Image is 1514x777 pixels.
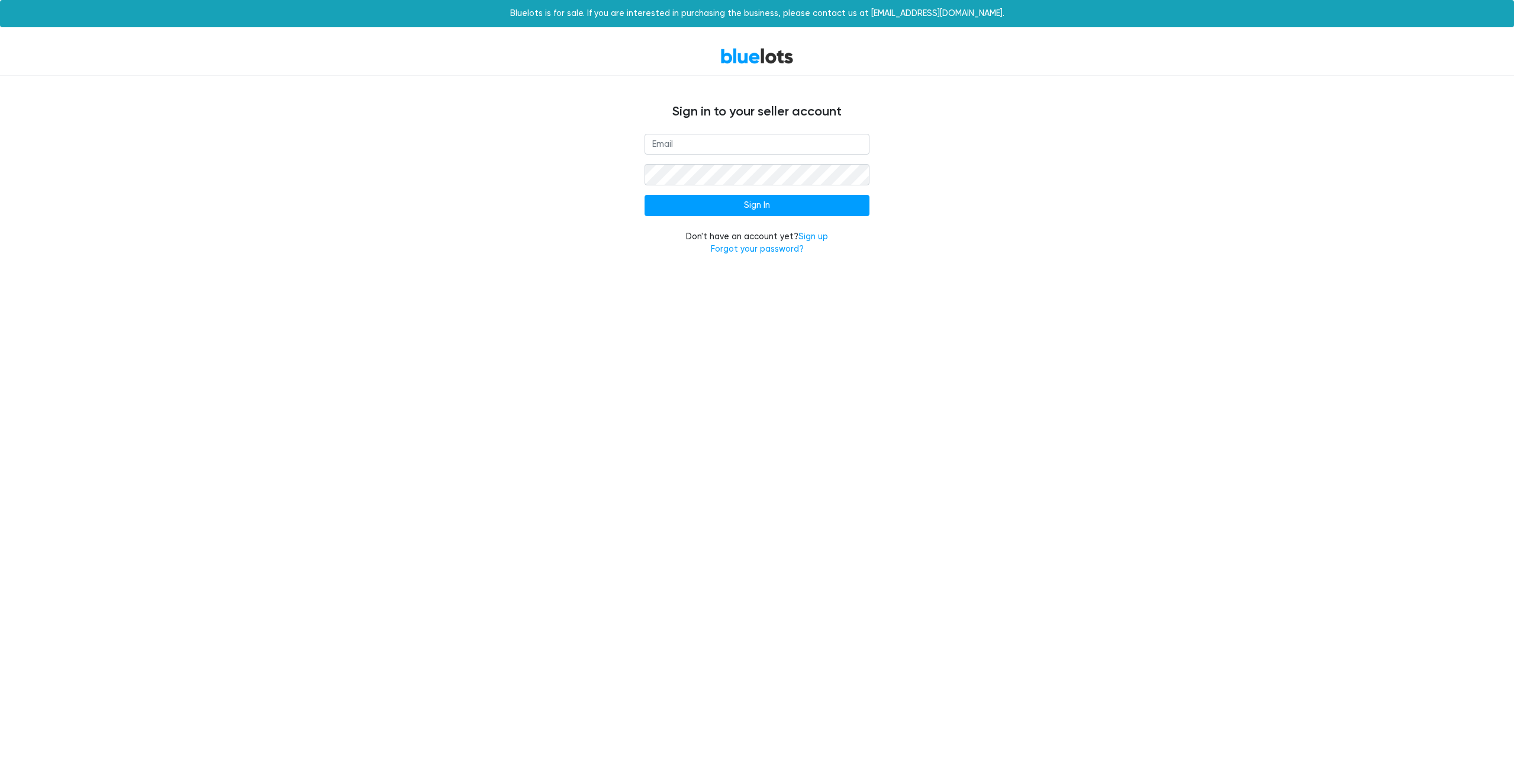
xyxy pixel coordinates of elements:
input: Email [645,134,869,155]
a: Sign up [798,232,828,242]
div: Don't have an account yet? [645,230,869,256]
h4: Sign in to your seller account [402,104,1112,120]
a: Forgot your password? [711,244,804,254]
input: Sign In [645,195,869,216]
a: BlueLots [720,47,794,65]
